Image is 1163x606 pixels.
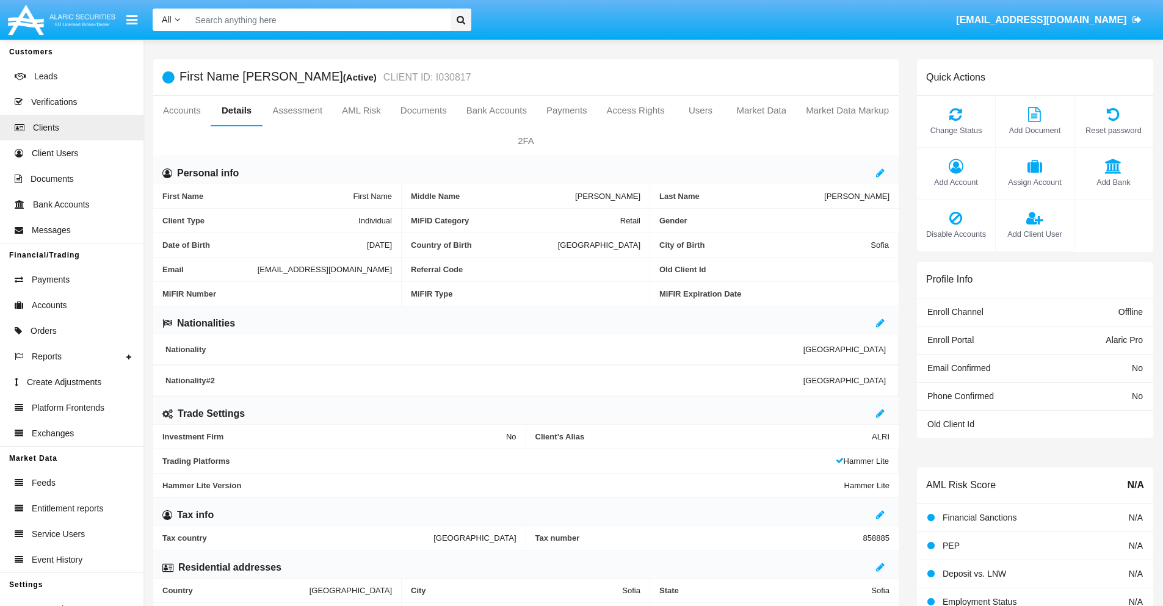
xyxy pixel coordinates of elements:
[927,419,974,429] span: Old Client Id
[871,240,889,250] span: Sofia
[1127,478,1144,492] span: N/A
[1132,363,1143,373] span: No
[923,176,989,188] span: Add Account
[411,216,620,225] span: MiFID Category
[926,479,996,491] h6: AML Risk Score
[1081,176,1147,188] span: Add Bank
[411,240,558,250] span: Country of Birth
[31,325,57,337] span: Orders
[411,289,640,298] span: MiFIR Type
[575,192,640,201] span: [PERSON_NAME]
[153,126,899,156] a: 2FA
[177,317,235,330] h6: Nationalities
[258,265,392,274] span: [EMAIL_ADDRESS][DOMAIN_NAME]
[31,96,77,109] span: Verifications
[411,265,640,274] span: Referral Code
[343,70,380,84] div: (Active)
[32,224,71,237] span: Messages
[178,561,281,574] h6: Residential addresses
[926,273,973,285] h6: Profile Info
[863,533,889,543] span: 858885
[535,432,872,441] span: Client’s Alias
[1081,124,1147,136] span: Reset password
[34,70,57,83] span: Leads
[332,96,391,125] a: AML Risk
[659,240,871,250] span: City of Birth
[32,427,74,440] span: Exchanges
[558,240,640,250] span: [GEOGRAPHIC_DATA]
[659,216,889,225] span: Gender
[32,273,70,286] span: Payments
[263,96,332,125] a: Assessment
[177,508,214,522] h6: Tax info
[803,376,886,385] span: [GEOGRAPHIC_DATA]
[1106,335,1143,345] span: Alaric Pro
[927,391,994,401] span: Phone Confirmed
[162,481,844,490] span: Hammer Lite Version
[1129,569,1143,579] span: N/A
[162,586,310,595] span: Country
[956,15,1126,25] span: [EMAIL_ADDRESS][DOMAIN_NAME]
[32,502,104,515] span: Entitlement reports
[358,216,392,225] span: Individual
[27,376,101,389] span: Create Adjustments
[796,96,899,125] a: Market Data Markup
[31,173,74,186] span: Documents
[597,96,675,125] a: Access Rights
[153,13,189,26] a: All
[433,533,516,543] span: [GEOGRAPHIC_DATA]
[162,192,353,201] span: First Name
[6,2,117,38] img: Logo image
[1002,176,1068,188] span: Assign Account
[33,198,90,211] span: Bank Accounts
[162,265,258,274] span: Email
[32,477,56,489] span: Feeds
[162,216,358,225] span: Client Type
[844,481,889,490] span: Hammer Lite
[836,456,889,466] span: Hammer Lite
[535,533,863,543] span: Tax number
[803,345,886,354] span: [GEOGRAPHIC_DATA]
[162,240,367,250] span: Date of Birth
[726,96,796,125] a: Market Data
[178,407,245,420] h6: Trade Settings
[32,147,78,160] span: Client Users
[1132,391,1143,401] span: No
[179,70,471,84] h5: First Name [PERSON_NAME]
[33,121,59,134] span: Clients
[927,307,984,317] span: Enroll Channel
[1002,124,1068,136] span: Add Document
[162,289,392,298] span: MiFIR Number
[659,265,889,274] span: Old Client Id
[32,350,62,363] span: Reports
[923,228,989,240] span: Disable Accounts
[1118,307,1143,317] span: Offline
[923,124,989,136] span: Change Status
[353,192,392,201] span: First Name
[622,586,640,595] span: Sofia
[927,363,990,373] span: Email Confirmed
[1002,228,1068,240] span: Add Client User
[457,96,537,125] a: Bank Accounts
[506,432,516,441] span: No
[872,432,889,441] span: ALRI
[162,15,172,24] span: All
[537,96,597,125] a: Payments
[32,528,85,541] span: Service Users
[367,240,392,250] span: [DATE]
[943,569,1006,579] span: Deposit vs. LNW
[824,192,889,201] span: [PERSON_NAME]
[32,402,104,414] span: Platform Frontends
[620,216,640,225] span: Retail
[165,376,803,385] span: Nationality #2
[165,345,803,354] span: Nationality
[1129,513,1143,522] span: N/A
[659,586,871,595] span: State
[943,541,960,550] span: PEP
[871,586,889,595] span: Sofia
[391,96,457,125] a: Documents
[951,3,1148,37] a: [EMAIL_ADDRESS][DOMAIN_NAME]
[177,167,239,180] h6: Personal info
[411,586,622,595] span: City
[659,192,824,201] span: Last Name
